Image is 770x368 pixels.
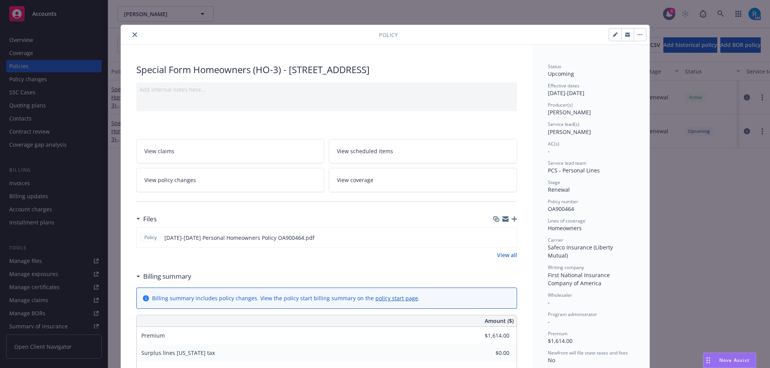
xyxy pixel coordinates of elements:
[337,147,393,155] span: View scheduled items
[144,176,196,184] span: View policy changes
[375,294,418,302] a: policy start page
[141,332,165,339] span: Premium
[719,357,750,363] span: Nova Assist
[464,347,514,359] input: 0.00
[548,121,579,127] span: Service lead(s)
[485,317,514,325] span: Amount ($)
[548,299,550,306] span: -
[143,271,191,281] h3: Billing summary
[548,70,574,77] span: Upcoming
[548,102,573,108] span: Producer(s)
[548,356,555,364] span: No
[164,234,315,242] span: [DATE]-[DATE] Personal Homeowners Policy OA900464.pdf
[548,205,574,212] span: OA900464
[548,128,591,135] span: [PERSON_NAME]
[548,63,561,70] span: Status
[144,147,174,155] span: View claims
[136,271,191,281] div: Billing summary
[379,31,398,39] span: Policy
[703,353,713,368] div: Drag to move
[143,214,157,224] h3: Files
[494,234,500,242] button: download file
[152,294,420,302] div: Billing summary includes policy changes. View the policy start billing summary on the .
[548,237,563,243] span: Carrier
[548,271,611,287] span: First National Insurance Company of America
[136,63,517,76] div: Special Form Homeowners (HO-3) - [STREET_ADDRESS]
[548,186,570,193] span: Renewal
[337,176,373,184] span: View coverage
[497,251,517,259] a: View all
[136,168,325,192] a: View policy changes
[548,109,591,116] span: [PERSON_NAME]
[548,167,600,174] span: PCS - Personal Lines
[464,330,514,341] input: 0.00
[548,217,586,224] span: Lines of coverage
[507,234,514,242] button: preview file
[548,264,584,271] span: Writing company
[548,160,586,166] span: Service lead team
[548,311,597,318] span: Program administrator
[136,214,157,224] div: Files
[141,349,215,356] span: Surplus lines [US_STATE] tax
[548,337,572,345] span: $1,614.00
[548,318,550,325] span: -
[548,292,572,298] span: Wholesaler
[548,330,567,337] span: Premium
[703,353,756,368] button: Nova Assist
[548,141,559,147] span: AC(s)
[548,244,614,259] span: Safeco Insurance (Liberty Mutual)
[329,168,517,192] a: View coverage
[329,139,517,163] a: View scheduled items
[143,234,158,241] span: Policy
[548,179,560,186] span: Stage
[548,198,578,205] span: Policy number
[548,350,628,356] span: Newfront will file state taxes and fees
[136,139,325,163] a: View claims
[548,82,634,97] div: [DATE] - [DATE]
[548,82,579,89] span: Effective dates
[548,147,550,155] span: -
[130,30,139,39] button: close
[548,224,582,232] span: Homeowners
[139,85,514,94] div: Add internal notes here...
